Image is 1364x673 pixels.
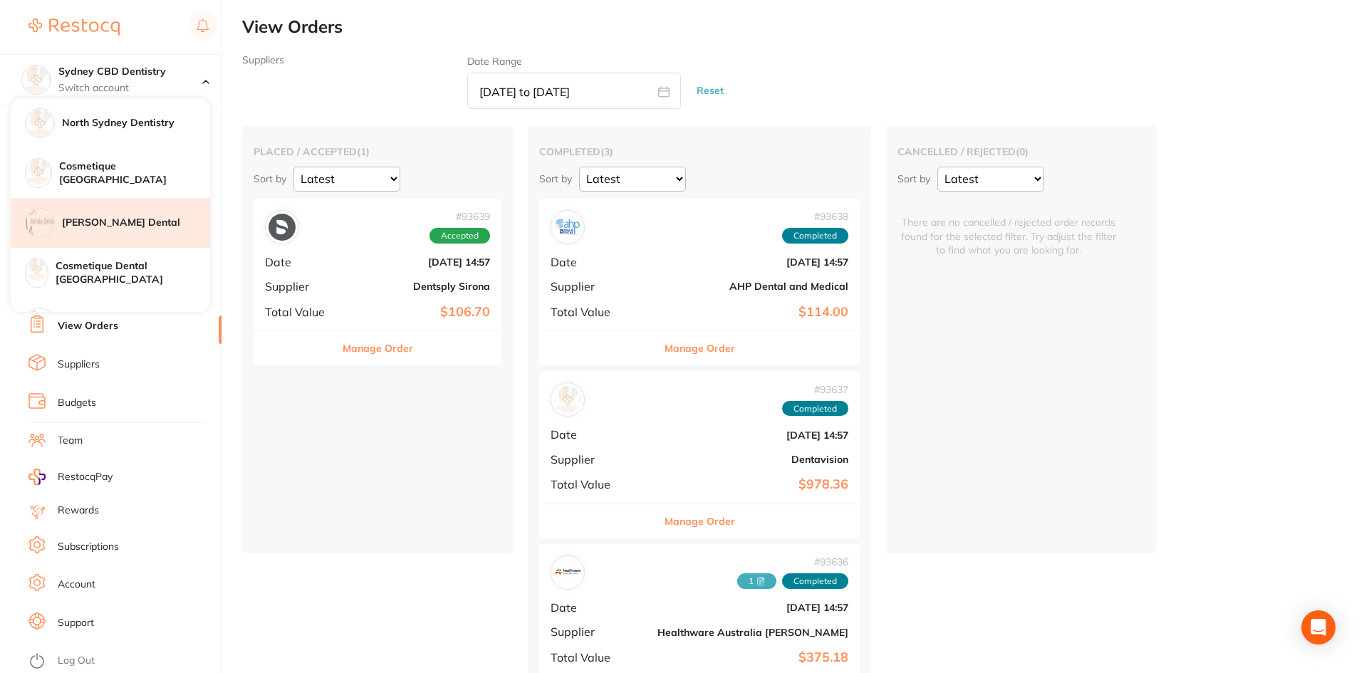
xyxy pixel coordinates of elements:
[467,56,522,67] label: Date Range
[254,199,501,366] div: Dentsply Sirona#93639AcceptedDate[DATE] 14:57SupplierDentsply SironaTotal Value$106.70Manage Order
[348,305,490,320] b: $106.70
[467,73,681,109] input: Select date range
[657,454,848,465] b: Dentavision
[62,216,210,230] h4: [PERSON_NAME] Dental
[58,616,94,630] a: Support
[26,259,48,281] img: Cosmetique Dental Bondi Junction
[1301,610,1336,645] div: Open Intercom Messenger
[539,172,572,185] p: Sort by
[657,305,848,320] b: $114.00
[254,145,501,158] h2: placed / accepted ( 1 )
[551,651,646,664] span: Total Value
[665,504,735,538] button: Manage Order
[58,578,95,592] a: Account
[242,17,1364,37] h2: View Orders
[737,556,848,568] span: # 93636
[554,386,581,413] img: Dentavision
[58,434,83,448] a: Team
[551,256,646,268] span: Date
[551,601,646,614] span: Date
[551,625,646,638] span: Supplier
[265,280,336,293] span: Supplier
[429,211,490,222] span: # 93639
[429,228,490,244] span: Accepted
[657,281,848,292] b: AHP Dental and Medical
[348,256,490,268] b: [DATE] 14:57
[58,654,95,668] a: Log Out
[22,66,51,94] img: Sydney CBD Dentistry
[551,428,646,441] span: Date
[28,11,120,43] a: Restocq Logo
[554,214,581,241] img: AHP Dental and Medical
[782,573,848,589] span: Completed
[551,453,646,466] span: Supplier
[657,477,848,492] b: $978.36
[539,145,860,158] h2: completed ( 3 )
[58,319,118,333] a: View Orders
[657,602,848,613] b: [DATE] 14:57
[62,116,210,130] h4: North Sydney Dentistry
[348,281,490,292] b: Dentsply Sirona
[782,401,848,417] span: Completed
[782,228,848,244] span: Completed
[26,159,51,184] img: Cosmetique Dental Mount Street
[665,331,735,365] button: Manage Order
[657,429,848,441] b: [DATE] 14:57
[782,384,848,395] span: # 93637
[242,54,456,66] label: Suppliers
[551,478,646,491] span: Total Value
[657,627,848,638] b: Healthware Australia [PERSON_NAME]
[59,160,210,187] h4: Cosmetique [GEOGRAPHIC_DATA]
[737,573,776,589] span: Received
[58,470,113,484] span: RestocqPay
[58,65,202,79] h4: Sydney CBD Dentistry
[28,19,120,36] img: Restocq Logo
[28,469,113,485] a: RestocqPay
[58,504,99,518] a: Rewards
[26,109,54,137] img: North Sydney Dentistry
[551,306,646,318] span: Total Value
[56,259,210,287] h4: Cosmetique Dental [GEOGRAPHIC_DATA]
[58,540,119,554] a: Subscriptions
[657,650,848,665] b: $375.18
[551,280,646,293] span: Supplier
[28,469,46,485] img: RestocqPay
[343,331,413,365] button: Manage Order
[28,650,217,673] button: Log Out
[58,81,202,95] p: Switch account
[897,199,1120,258] span: There are no cancelled / rejected order records found for the selected filter. Try adjust the fil...
[782,211,848,222] span: # 93638
[657,256,848,268] b: [DATE] 14:57
[265,256,336,268] span: Date
[897,145,1145,158] h2: cancelled / rejected ( 0 )
[554,559,581,586] img: Healthware Australia Ridley
[254,172,286,185] p: Sort by
[269,214,296,241] img: Dentsply Sirona
[897,172,930,185] p: Sort by
[58,358,100,372] a: Suppliers
[692,72,728,109] button: Reset
[26,308,54,337] img: Parramatta Dentistry
[26,209,54,237] img: Hornsby Dental
[265,306,336,318] span: Total Value
[58,396,96,410] a: Budgets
